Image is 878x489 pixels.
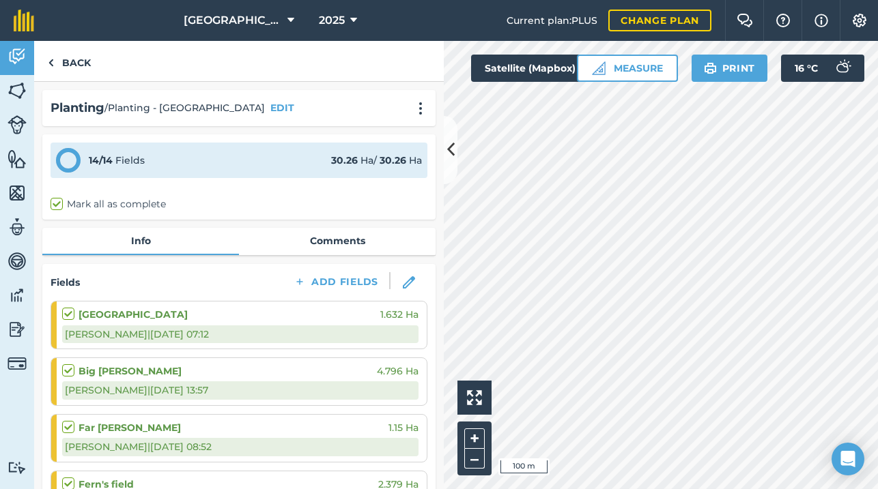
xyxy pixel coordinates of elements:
div: [PERSON_NAME] | [DATE] 13:57 [62,381,419,399]
button: Print [692,55,768,82]
img: A question mark icon [775,14,791,27]
a: Back [34,41,104,81]
span: Current plan : PLUS [507,13,597,28]
strong: Big [PERSON_NAME] [79,364,182,379]
img: svg+xml;base64,PD94bWwgdmVyc2lvbj0iMS4wIiBlbmNvZGluZz0idXRmLTgiPz4KPCEtLSBHZW5lcmF0b3I6IEFkb2JlIE... [829,55,856,82]
span: [GEOGRAPHIC_DATA] [184,12,282,29]
img: svg+xml;base64,PHN2ZyB4bWxucz0iaHR0cDovL3d3dy53My5vcmcvMjAwMC9zdmciIHdpZHRoPSI1NiIgaGVpZ2h0PSI2MC... [8,149,27,169]
div: Fields [89,153,145,168]
div: Ha / Ha [331,153,422,168]
img: A cog icon [851,14,868,27]
button: Satellite (Mapbox) [471,55,602,82]
strong: [GEOGRAPHIC_DATA] [79,307,188,322]
a: Info [42,228,239,254]
img: Ruler icon [592,61,606,75]
span: / Planting - [GEOGRAPHIC_DATA] [104,100,265,115]
span: 2025 [319,12,345,29]
img: svg+xml;base64,PHN2ZyB3aWR0aD0iMTgiIGhlaWdodD0iMTgiIHZpZXdCb3g9IjAgMCAxOCAxOCIgZmlsbD0ibm9uZSIgeG... [403,276,415,288]
img: svg+xml;base64,PD94bWwgdmVyc2lvbj0iMS4wIiBlbmNvZGluZz0idXRmLTgiPz4KPCEtLSBHZW5lcmF0b3I6IEFkb2JlIE... [8,217,27,237]
strong: Far [PERSON_NAME] [79,420,181,435]
img: svg+xml;base64,PHN2ZyB4bWxucz0iaHR0cDovL3d3dy53My5vcmcvMjAwMC9zdmciIHdpZHRoPSI1NiIgaGVpZ2h0PSI2MC... [8,183,27,203]
img: svg+xml;base64,PD94bWwgdmVyc2lvbj0iMS4wIiBlbmNvZGluZz0idXRmLTgiPz4KPCEtLSBHZW5lcmF0b3I6IEFkb2JlIE... [8,319,27,340]
img: svg+xml;base64,PHN2ZyB4bWxucz0iaHR0cDovL3d3dy53My5vcmcvMjAwMC9zdmciIHdpZHRoPSI5IiBoZWlnaHQ9IjI0Ii... [48,55,54,71]
div: [PERSON_NAME] | [DATE] 07:12 [62,325,419,343]
a: Change plan [608,10,711,31]
div: Open Intercom Messenger [832,443,864,475]
img: fieldmargin Logo [14,10,34,31]
img: svg+xml;base64,PHN2ZyB4bWxucz0iaHR0cDovL3d3dy53My5vcmcvMjAwMC9zdmciIHdpZHRoPSIxNyIgaGVpZ2h0PSIxNy... [815,12,828,29]
img: Four arrows, one pointing top left, one top right, one bottom right and the last bottom left [467,390,482,405]
img: svg+xml;base64,PD94bWwgdmVyc2lvbj0iMS4wIiBlbmNvZGluZz0idXRmLTgiPz4KPCEtLSBHZW5lcmF0b3I6IEFkb2JlIE... [8,251,27,271]
span: 1.15 Ha [388,420,419,435]
span: 4.796 Ha [377,364,419,379]
img: svg+xml;base64,PHN2ZyB4bWxucz0iaHR0cDovL3d3dy53My5vcmcvMjAwMC9zdmciIHdpZHRoPSI1NiIgaGVpZ2h0PSI2MC... [8,80,27,101]
img: svg+xml;base64,PD94bWwgdmVyc2lvbj0iMS4wIiBlbmNvZGluZz0idXRmLTgiPz4KPCEtLSBHZW5lcmF0b3I6IEFkb2JlIE... [8,46,27,67]
img: svg+xml;base64,PD94bWwgdmVyc2lvbj0iMS4wIiBlbmNvZGluZz0idXRmLTgiPz4KPCEtLSBHZW5lcmF0b3I6IEFkb2JlIE... [8,461,27,474]
label: Mark all as complete [51,197,166,211]
button: – [464,449,485,469]
h2: Planting [51,98,104,118]
img: svg+xml;base64,PHN2ZyB4bWxucz0iaHR0cDovL3d3dy53My5vcmcvMjAwMC9zdmciIHdpZHRoPSIyMCIgaGVpZ2h0PSIyNC... [412,102,429,115]
div: [PERSON_NAME] | [DATE] 08:52 [62,438,419,456]
button: Add Fields [283,272,389,291]
strong: 30.26 [380,154,406,166]
button: EDIT [270,100,294,115]
img: Two speech bubbles overlapping with the left bubble in the forefront [737,14,753,27]
img: svg+xml;base64,PHN2ZyB4bWxucz0iaHR0cDovL3d3dy53My5vcmcvMjAwMC9zdmciIHdpZHRoPSIxOSIgaGVpZ2h0PSIyNC... [704,60,717,76]
button: 16 °C [781,55,864,82]
h4: Fields [51,275,80,290]
img: svg+xml;base64,PD94bWwgdmVyc2lvbj0iMS4wIiBlbmNvZGluZz0idXRmLTgiPz4KPCEtLSBHZW5lcmF0b3I6IEFkb2JlIE... [8,285,27,306]
a: Comments [239,228,436,254]
span: 16 ° C [795,55,818,82]
button: Measure [577,55,678,82]
strong: 30.26 [331,154,358,166]
img: svg+xml;base64,PD94bWwgdmVyc2lvbj0iMS4wIiBlbmNvZGluZz0idXRmLTgiPz4KPCEtLSBHZW5lcmF0b3I6IEFkb2JlIE... [8,354,27,373]
button: + [464,428,485,449]
span: 1.632 Ha [380,307,419,322]
img: svg+xml;base64,PD94bWwgdmVyc2lvbj0iMS4wIiBlbmNvZGluZz0idXRmLTgiPz4KPCEtLSBHZW5lcmF0b3I6IEFkb2JlIE... [8,115,27,134]
strong: 14 / 14 [89,154,113,166]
